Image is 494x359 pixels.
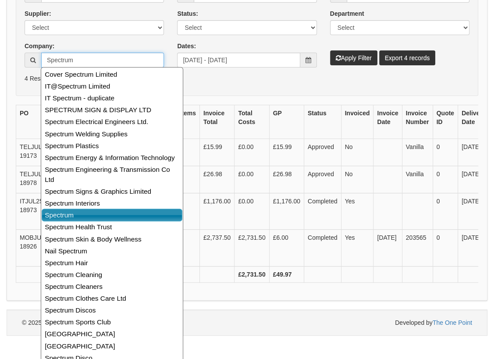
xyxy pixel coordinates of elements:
td: TELJUL25-18978 [16,166,57,193]
td: £26.98 [269,166,304,193]
td: 0 [433,230,458,267]
span: Developed by [395,318,472,327]
td: 0 [433,166,458,193]
td: £15.99 [269,139,304,166]
a: Export 4 records [379,50,436,65]
td: MOBJUL25-18926 [16,230,57,267]
a: Spectrum Cleaners [42,281,182,292]
a: Spectrum Health Trust [42,221,182,233]
label: Supplier: [25,9,51,18]
a: Spectrum Sports Club [42,316,182,328]
td: [DATE] [458,139,489,166]
td: [DATE] [458,193,489,230]
a: IT@Spectrum Limited [42,80,182,92]
a: Spectrum Signs & Graphics Limited [42,185,182,197]
td: No [341,139,373,166]
th: Quote ID [433,105,458,139]
td: [DATE] [458,230,489,267]
a: Spectrum Interiors [42,197,182,209]
td: Completed [304,230,341,267]
td: £0.00 [235,193,269,230]
td: £6.00 [269,230,304,267]
td: £1,176.00 [269,193,304,230]
th: Delivery Date [458,105,489,139]
td: [DATE] [458,166,489,193]
a: [GEOGRAPHIC_DATA] [42,328,182,340]
a: The One Point [433,319,472,326]
a: Spectrum Cleaning [42,269,182,281]
a: Spectrum Engineering & Transmission Co Ltd [42,164,182,185]
td: 1 [176,139,200,166]
th: Total Costs [235,105,269,139]
td: [DATE] [373,230,402,267]
td: 1 [176,166,200,193]
th: PO [16,105,57,139]
a: SPECTRUM SIGN & DISPLAY LTD [42,104,182,116]
a: [GEOGRAPHIC_DATA] [42,340,182,352]
p: 4 Results [25,74,469,83]
td: Vanilla [402,166,433,193]
td: £26.98 [200,166,235,193]
a: Spectrum Plastics [42,140,182,152]
td: ITJUL25-18973 [16,193,57,230]
td: Yes [341,193,373,230]
td: 1 [176,193,200,230]
a: Cover Spectrum Limited [42,68,182,80]
a: Spectrum Skin & Body Wellness [42,233,182,245]
label: Status: [177,9,198,18]
td: Approved [304,139,341,166]
th: Invoiced [341,105,373,139]
label: Company: [25,42,54,50]
label: Dates: [177,42,196,50]
td: 0 [433,139,458,166]
th: £2,731.50 [235,267,269,283]
a: IT Spectrum - duplicate [42,92,182,104]
td: No [341,166,373,193]
th: Invoice Total [200,105,235,139]
th: GP [269,105,304,139]
td: £15.99 [200,139,235,166]
a: Nail Spectrum [42,245,182,257]
td: Completed [304,193,341,230]
a: Spectrum Clothes Care Ltd [42,292,182,304]
a: Spectrum Discos [42,304,182,316]
span: © 2025 [22,319,82,326]
th: Status [304,105,341,139]
th: Invoice Date [373,105,402,139]
th: Items [176,105,200,139]
label: Department [330,9,364,18]
a: Spectrum Energy & Information Technology [42,152,182,164]
button: Apply Filter [330,50,377,65]
a: Spectrum Welding Supplies [42,128,182,140]
td: £2,731.50 [235,230,269,267]
td: 0 [433,193,458,230]
td: TELJUL25-19173 [16,139,57,166]
td: £2,737.50 [200,230,235,267]
td: 203565 [402,230,433,267]
td: Yes [341,230,373,267]
th: Invoice Number [402,105,433,139]
a: Spectrum Hair [42,257,182,269]
a: Spectrum [42,209,182,221]
td: Vanilla [402,139,433,166]
td: £1,176.00 [200,193,235,230]
th: £49.97 [269,267,304,283]
td: £0.00 [235,166,269,193]
a: Spectrum Electrical Engineers Ltd. [42,116,182,128]
td: £0.00 [235,139,269,166]
td: Approved [304,166,341,193]
td: 2 [176,230,200,267]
